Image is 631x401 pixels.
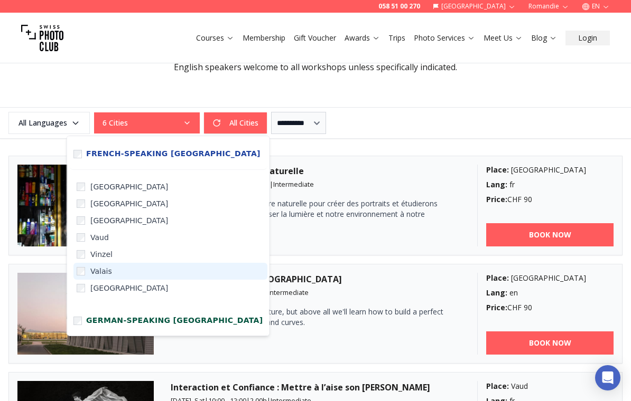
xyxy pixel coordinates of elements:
[486,165,614,175] div: [GEOGRAPHIC_DATA]
[21,17,63,59] img: Swiss photo club
[86,149,261,159] span: French-speaking [GEOGRAPHIC_DATA]
[73,317,82,325] input: German-speaking [GEOGRAPHIC_DATA]
[340,31,384,45] button: Awards
[486,381,614,392] div: Vaud
[86,316,263,326] span: German-speaking [GEOGRAPHIC_DATA]
[243,33,285,43] a: Membership
[486,288,614,298] div: en
[486,273,509,283] b: Place :
[17,273,154,355] img: Architecture in the Rolex Learning Center
[479,31,527,45] button: Meet Us
[90,249,113,260] span: Vinzel
[90,215,168,226] span: [GEOGRAPHIC_DATA]
[171,165,460,177] h3: Portraits à la lumière naturelle
[171,381,460,394] h3: Interaction et Confiance : Mettre à l’aise son [PERSON_NAME]
[90,283,168,293] span: [GEOGRAPHIC_DATA]
[529,338,571,348] b: BOOK NOW
[77,199,85,208] input: [GEOGRAPHIC_DATA]
[171,307,446,328] p: We'll take photos of architecture, but above all we'll learn how to build a perfect composition o...
[486,288,507,298] b: Lang :
[77,183,85,191] input: [GEOGRAPHIC_DATA]
[414,33,475,43] a: Photo Services
[410,31,479,45] button: Photo Services
[486,194,614,205] div: CHF
[192,31,238,45] button: Courses
[294,33,336,43] a: Gift Voucher
[77,250,85,259] input: Vinzel
[77,267,85,275] input: Valais
[8,112,90,134] button: All Languages
[486,331,614,355] a: BOOK NOW
[486,381,509,391] b: Place :
[565,31,610,45] button: Login
[238,31,290,45] button: Membership
[345,33,380,43] a: Awards
[171,198,446,230] p: Nous profiterons de la lumière naturelle pour créer des portraits et étudierons comment nous pouv...
[90,232,109,243] span: Vaud
[486,302,507,312] b: Price :
[90,198,168,209] span: [GEOGRAPHIC_DATA]
[90,266,112,276] span: Valais
[524,302,532,312] span: 90
[94,112,200,133] button: 6 Cities
[486,179,614,190] div: fr
[486,223,614,246] a: BOOK NOW
[290,31,340,45] button: Gift Voucher
[524,194,532,204] span: 90
[77,216,85,225] input: [GEOGRAPHIC_DATA]
[486,165,509,175] b: Place :
[73,150,82,158] input: French-speaking [GEOGRAPHIC_DATA]
[388,33,405,43] a: Trips
[77,233,85,242] input: Vaud
[484,33,523,43] a: Meet Us
[196,33,234,43] a: Courses
[486,194,507,204] b: Price :
[486,302,614,313] div: CHF
[527,31,561,45] button: Blog
[531,33,557,43] a: Blog
[204,112,267,133] button: All Cities
[273,179,314,189] span: Intermediate
[529,230,571,240] b: BOOK NOW
[67,136,270,336] div: 6 Cities
[90,182,168,192] span: [GEOGRAPHIC_DATA]
[77,284,85,292] input: [GEOGRAPHIC_DATA]
[595,365,620,390] div: Open Intercom Messenger
[378,2,420,11] a: 058 51 00 270
[384,31,410,45] button: Trips
[486,179,507,189] b: Lang :
[171,273,460,285] h3: Architecture in the [GEOGRAPHIC_DATA]
[17,165,154,246] img: Portraits à la lumière naturelle
[10,113,88,132] span: All Languages
[268,288,309,297] span: Intermediate
[486,273,614,283] div: [GEOGRAPHIC_DATA]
